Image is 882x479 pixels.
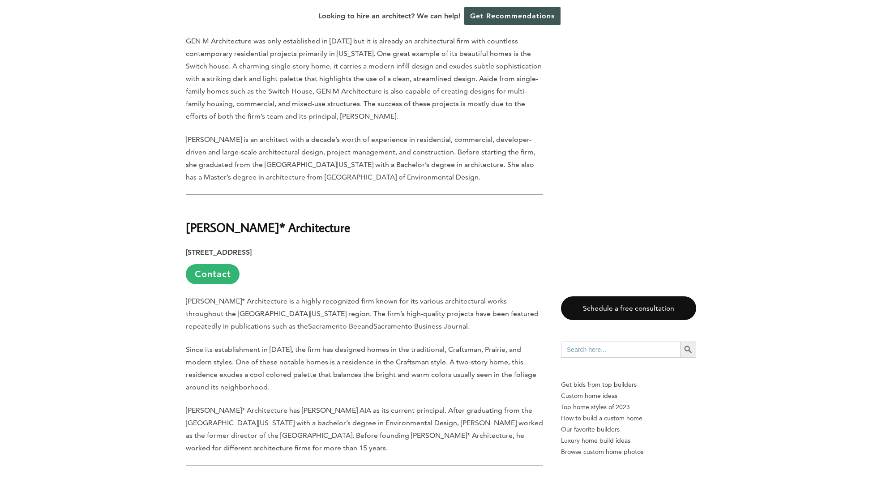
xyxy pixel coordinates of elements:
strong: [STREET_ADDRESS] [186,248,252,257]
b: [PERSON_NAME]* Architecture [186,219,350,235]
a: How to build a custom home [561,413,696,424]
span: GEN M Architecture was only established in [DATE] but it is already an architectural firm with co... [186,37,542,120]
span: Sacramento Bee [308,322,361,330]
span: [PERSON_NAME]* Architecture has [PERSON_NAME] AIA as its current principal. After graduating from... [186,406,543,452]
a: Custom home ideas [561,390,696,402]
span: and [361,322,373,330]
a: Top home styles of 2023 [561,402,696,413]
svg: Search [683,345,693,355]
a: Get Recommendations [464,7,561,25]
p: Get bids from top builders [561,379,696,390]
a: Luxury home build ideas [561,435,696,446]
a: Browse custom home photos [561,446,696,458]
a: Contact [186,264,240,284]
a: Schedule a free consultation [561,296,696,320]
span: [PERSON_NAME]* Architecture is a highly recognized firm known for its various architectural works... [186,297,539,330]
span: Sacramento Business Journal. [373,322,470,330]
span: [PERSON_NAME] is an architect with a decade’s worth of experience in residential, commercial, dev... [186,135,535,181]
span: Since its establishment in [DATE], the firm has designed homes in the traditional, Craftsman, Pra... [186,345,536,391]
input: Search here... [561,342,680,358]
a: Our favorite builders [561,424,696,435]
